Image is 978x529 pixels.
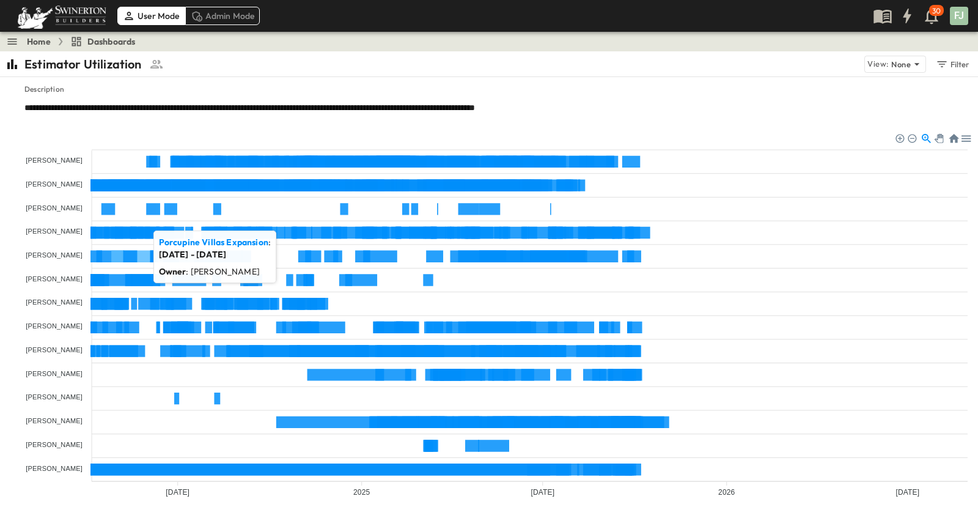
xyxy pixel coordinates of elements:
[185,7,260,25] div: Admin Mode
[26,204,83,212] tspan: [PERSON_NAME]
[932,6,941,16] p: 30
[26,441,83,448] tspan: [PERSON_NAME]
[70,35,136,48] a: Dashboards
[935,134,942,141] div: Panning
[26,465,83,472] tspan: [PERSON_NAME]
[26,346,83,353] tspan: [PERSON_NAME]
[718,488,735,497] tspan: 2026
[15,3,109,29] img: 6c363589ada0b36f064d841b69d3a419a338230e66bb0a533688fa5cc3e9e735.png
[26,393,83,401] tspan: [PERSON_NAME]
[117,7,185,25] div: User Mode
[26,157,83,164] tspan: [PERSON_NAME]
[27,35,51,48] a: Home
[935,57,970,71] div: Filter
[87,35,136,48] span: Dashboards
[166,488,189,497] tspan: [DATE]
[26,322,83,330] tspan: [PERSON_NAME]
[949,6,969,26] button: FJ
[26,228,83,235] tspan: [PERSON_NAME]
[950,7,968,25] div: FJ
[907,133,916,142] div: Zoom Out
[27,35,142,48] nav: breadcrumbs
[26,370,83,377] tspan: [PERSON_NAME]
[931,56,973,73] button: Filter
[948,133,958,143] div: Reset Zoom
[895,133,903,142] div: Zoom In
[26,275,83,283] tspan: [PERSON_NAME]
[867,57,889,71] p: View:
[353,488,370,497] tspan: 2025
[26,417,83,424] tspan: [PERSON_NAME]
[531,488,554,497] tspan: [DATE]
[26,298,83,306] tspan: [PERSON_NAME]
[960,133,971,143] div: Menu
[24,56,142,73] p: Estimator Utilization
[26,180,83,188] tspan: [PERSON_NAME]
[921,133,931,143] div: Selection Zoom
[891,58,911,70] p: None
[895,488,919,497] tspan: [DATE]
[24,84,954,94] p: Description
[26,251,83,259] tspan: [PERSON_NAME]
